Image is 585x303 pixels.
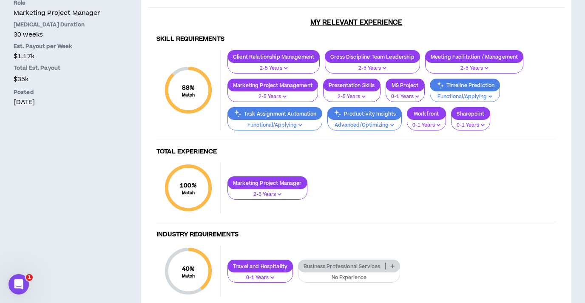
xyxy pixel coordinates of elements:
p: Sharepoint [452,110,490,117]
p: Cross Discipline Team Leadership [325,54,419,60]
p: Advanced/Optimizing [333,122,396,129]
button: 0-1 Years [451,114,490,130]
p: Workfront [407,110,446,117]
p: [DATE] [14,98,114,107]
p: 0-1 Years [233,274,287,282]
button: 2-5 Years [425,57,524,74]
p: Task Assignment Automation [228,110,322,117]
p: Timeline Prediction [430,82,500,88]
p: Total Est. Payout [14,64,114,72]
button: 2-5 Years [227,86,318,102]
p: Marketing Project Management [228,82,318,88]
p: Functional/Applying [233,122,317,129]
p: Travel and Hospitality [228,263,292,269]
p: Business Professional Services [298,263,385,269]
p: 0-1 Years [457,122,485,129]
button: 2-5 Years [325,57,420,74]
h4: Industry Requirements [156,231,556,239]
button: Functional/Applying [227,114,322,130]
h4: Skill Requirements [156,35,556,43]
button: 2-5 Years [323,86,381,102]
button: 2-5 Years [227,184,307,200]
p: 2-5 Years [329,93,375,101]
h4: Total Experience [156,148,556,156]
p: MS Project [386,82,424,88]
p: Marketing Project Manager [228,180,307,186]
p: $1.17k [14,52,114,61]
small: Match [182,92,195,98]
button: No Experience [298,267,400,283]
p: [MEDICAL_DATA] Duration [14,21,114,28]
p: Posted [14,88,114,96]
small: Match [180,190,197,196]
p: Productivity Insights [328,110,401,117]
button: 0-1 Years [227,267,293,283]
span: 1 [26,274,33,281]
p: 2-5 Years [233,191,302,198]
button: 0-1 Years [407,114,446,130]
p: 0-1 Years [391,93,419,101]
button: 2-5 Years [227,57,320,74]
button: 0-1 Years [386,86,425,102]
button: Functional/Applying [430,86,500,102]
p: Meeting Facilitation / Management [426,54,523,60]
p: Est. Payout per Week [14,42,114,50]
small: Match [182,273,195,279]
p: Presentation Skills [324,82,380,88]
p: Functional/Applying [435,93,495,101]
span: Marketing Project Manager [14,8,100,17]
span: $35k [14,74,29,85]
p: 2-5 Years [233,93,312,101]
p: 2-5 Years [233,65,314,72]
p: Client Relationship Management [228,54,319,60]
p: 0-1 Years [412,122,440,129]
iframe: Intercom live chat [9,274,29,295]
span: 88 % [182,83,195,92]
p: 2-5 Years [431,65,518,72]
p: 2-5 Years [330,65,414,72]
p: No Experience [304,274,395,282]
p: 30 weeks [14,30,114,39]
button: Advanced/Optimizing [327,114,402,130]
span: 100 % [180,181,197,190]
span: 40 % [182,264,195,273]
h3: My Relevant Experience [148,18,565,27]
